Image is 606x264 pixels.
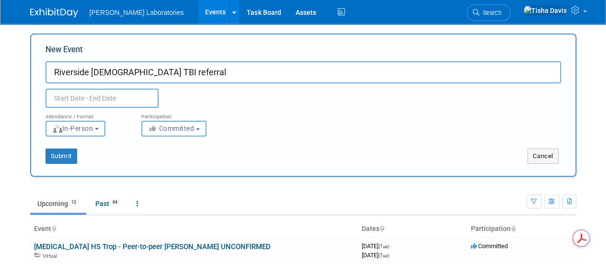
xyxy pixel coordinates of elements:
[30,221,358,237] th: Event
[110,199,120,206] span: 84
[90,9,184,16] span: [PERSON_NAME] Laboratories
[141,121,206,137] button: Committed
[358,221,467,237] th: Dates
[148,125,194,132] span: Committed
[88,195,127,213] a: Past84
[46,149,77,164] button: Submit
[378,244,389,249] span: (Tue)
[141,108,223,120] div: Participation:
[378,253,389,258] span: (Tue)
[34,242,271,251] a: [MEDICAL_DATA] HS Trop - Peer-to-peer [PERSON_NAME] UNCONFIRMED
[46,61,561,83] input: Name of Trade Show / Conference
[379,225,384,232] a: Sort by Start Date
[30,8,78,18] img: ExhibitDay
[46,121,105,137] button: In-Person
[362,242,392,250] span: [DATE]
[390,242,392,250] span: -
[523,5,567,16] img: Tisha Davis
[51,225,56,232] a: Sort by Event Name
[34,253,40,258] img: Virtual Event
[511,225,515,232] a: Sort by Participation Type
[362,252,389,259] span: [DATE]
[467,4,511,21] a: Search
[69,199,79,206] span: 12
[480,9,502,16] span: Search
[46,108,127,120] div: Attendance / Format:
[46,44,83,59] label: New Event
[467,221,576,237] th: Participation
[43,253,60,259] span: Virtual
[52,125,93,132] span: In-Person
[46,89,159,108] input: Start Date - End Date
[30,195,86,213] a: Upcoming12
[471,242,508,250] span: Committed
[527,149,559,164] button: Cancel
